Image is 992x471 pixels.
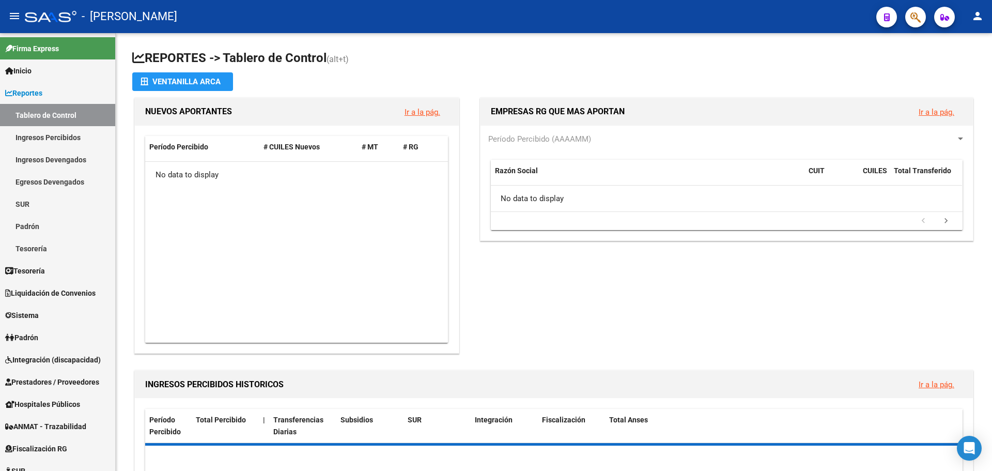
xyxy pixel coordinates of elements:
datatable-header-cell: Total Anses [605,409,954,443]
span: Fiscalización RG [5,443,67,454]
mat-icon: menu [8,10,21,22]
div: No data to display [491,186,962,211]
span: Razón Social [495,166,538,175]
div: Open Intercom Messenger [957,436,982,461]
datatable-header-cell: CUILES [859,160,890,194]
span: - [PERSON_NAME] [82,5,177,28]
button: Ir a la pág. [396,102,448,121]
span: Período Percibido (AAAAMM) [488,134,591,144]
span: Período Percibido [149,143,208,151]
span: Hospitales Públicos [5,399,80,410]
h1: REPORTES -> Tablero de Control [132,50,975,68]
a: Ir a la pág. [405,108,440,117]
span: Tesorería [5,265,45,277]
button: Ir a la pág. [910,102,963,121]
span: Subsidios [340,416,373,424]
datatable-header-cell: Razón Social [491,160,804,194]
span: NUEVOS APORTANTES [145,107,232,116]
a: go to next page [936,216,956,227]
span: Total Transferido [894,166,951,175]
datatable-header-cell: Subsidios [336,409,404,443]
span: ANMAT - Trazabilidad [5,421,86,432]
span: # CUILES Nuevos [263,143,320,151]
span: Padrón [5,332,38,343]
span: CUILES [863,166,887,175]
span: Total Anses [609,416,648,424]
span: Período Percibido [149,416,181,436]
span: Liquidación de Convenios [5,287,96,299]
span: Integración [475,416,513,424]
datatable-header-cell: Transferencias Diarias [269,409,336,443]
span: SUR [408,416,422,424]
a: Ir a la pág. [919,380,954,389]
datatable-header-cell: Integración [471,409,538,443]
button: Ventanilla ARCA [132,72,233,91]
span: Prestadores / Proveedores [5,376,99,388]
datatable-header-cell: Período Percibido [145,409,192,443]
mat-icon: person [971,10,984,22]
a: Ir a la pág. [919,108,954,117]
div: Ventanilla ARCA [141,72,225,91]
datatable-header-cell: Período Percibido [145,136,259,158]
datatable-header-cell: CUIT [804,160,859,194]
span: CUIT [809,166,825,175]
button: Ir a la pág. [910,375,963,394]
datatable-header-cell: | [259,409,269,443]
span: # MT [362,143,378,151]
span: Reportes [5,87,42,99]
span: Inicio [5,65,32,77]
datatable-header-cell: # CUILES Nuevos [259,136,358,158]
datatable-header-cell: # MT [358,136,399,158]
span: Integración (discapacidad) [5,354,101,366]
span: Transferencias Diarias [273,416,323,436]
span: INGRESOS PERCIBIDOS HISTORICOS [145,379,284,389]
span: Firma Express [5,43,59,54]
span: # RG [403,143,419,151]
datatable-header-cell: # RG [399,136,440,158]
span: Fiscalización [542,416,585,424]
datatable-header-cell: Total Percibido [192,409,259,443]
span: Total Percibido [196,416,246,424]
a: go to previous page [913,216,933,227]
datatable-header-cell: SUR [404,409,471,443]
span: | [263,416,265,424]
span: Sistema [5,310,39,321]
span: EMPRESAS RG QUE MAS APORTAN [491,107,625,116]
span: (alt+t) [327,54,349,64]
datatable-header-cell: Fiscalización [538,409,605,443]
datatable-header-cell: Total Transferido [890,160,962,194]
div: No data to display [145,162,448,188]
